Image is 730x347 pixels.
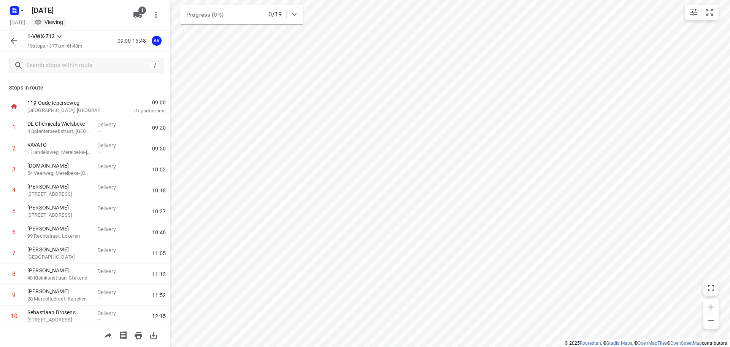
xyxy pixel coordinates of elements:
[97,191,101,197] span: —
[27,149,91,156] p: 1 Handelsweg, Merelbeke-Melle
[27,309,91,316] p: Sebastiaan Brosens
[131,331,146,338] span: Print route
[12,187,16,194] div: 4
[130,7,145,22] button: 1
[97,296,101,302] span: —
[152,166,166,173] span: 10:02
[27,295,91,303] p: 20 Marcottedreef, Kapellen
[97,142,125,149] p: Delivery
[34,18,63,26] div: You are currently in view mode. To make any changes, go to edit project.
[97,212,101,218] span: —
[152,124,166,131] span: 09:20
[97,225,125,233] p: Delivery
[670,341,702,346] a: OpenStreetMap
[97,170,101,176] span: —
[27,190,91,198] p: [STREET_ADDRESS]
[152,229,166,236] span: 10:46
[27,274,91,282] p: 48 Kleinkunstlaan, Stekene
[152,208,166,215] span: 10:27
[152,291,166,299] span: 11:52
[702,5,717,20] button: Fit zoom
[27,120,91,128] p: DL Chemicals Wielsbeke
[27,288,91,295] p: [PERSON_NAME]
[12,208,16,215] div: 5
[27,211,91,219] p: [STREET_ADDRESS]
[27,204,91,211] p: [PERSON_NAME]
[97,275,101,281] span: —
[12,145,16,152] div: 2
[580,341,601,346] a: Routetitan
[97,121,125,128] p: Delivery
[12,166,16,173] div: 3
[100,331,116,338] span: Share route
[152,249,166,257] span: 11:05
[97,267,125,275] p: Delivery
[152,270,166,278] span: 11:13
[97,288,125,296] p: Delivery
[9,84,161,92] p: Stops in route
[27,43,82,50] p: 19 stops • 377km • 6h48m
[97,246,125,254] p: Delivery
[26,60,151,72] input: Search stops within route
[97,254,101,260] span: —
[97,128,101,134] span: —
[27,32,55,40] p: 1-VWX-712
[12,291,16,299] div: 9
[686,5,701,20] button: Map settings
[565,341,727,346] li: © 2025 , © , © © contributors
[180,5,303,24] div: Progress (0%)0/19
[27,316,91,324] p: 6 Deken Verbiststraat, Essen
[27,232,91,240] p: 99 Rechtstraat, Lokeren
[97,309,125,317] p: Delivery
[116,331,131,338] span: Print shipping labels
[685,5,719,20] div: small contained button group
[12,249,16,257] div: 7
[186,11,224,18] span: Progress (0%)
[27,107,106,114] p: [GEOGRAPHIC_DATA], [GEOGRAPHIC_DATA]
[27,99,106,107] p: 119 Oude Ieperseweg
[152,312,166,320] span: 12:15
[27,253,91,261] p: [GEOGRAPHIC_DATA]
[27,170,91,177] p: 54 Veerweg, Merelbeke-[GEOGRAPHIC_DATA]
[27,162,91,170] p: [DOMAIN_NAME]
[12,229,16,236] div: 6
[27,246,91,253] p: [PERSON_NAME]
[27,267,91,274] p: [PERSON_NAME]
[116,107,166,115] p: Departure time
[97,205,125,212] p: Delivery
[138,6,146,14] span: 1
[268,10,282,19] p: 0/19
[117,37,149,45] p: 09:00-15:48
[27,225,91,232] p: [PERSON_NAME]
[638,341,667,346] a: OpenMapTiles
[97,149,101,155] span: —
[116,99,166,106] span: 09:00
[97,317,101,323] span: —
[27,141,91,149] p: VAVATO
[27,183,91,190] p: [PERSON_NAME]
[152,187,166,194] span: 10:18
[146,331,161,338] span: Download route
[27,128,91,135] p: 4 Splenterbeekstraat, Wielsbeke
[97,184,125,191] p: Delivery
[12,270,16,278] div: 8
[152,145,166,152] span: 09:50
[12,124,16,131] div: 1
[97,233,101,239] span: —
[11,312,17,320] div: 10
[151,61,159,70] div: /
[606,341,632,346] a: Stadia Maps
[97,163,125,170] p: Delivery
[149,37,164,44] span: Assigned to Axel Verzele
